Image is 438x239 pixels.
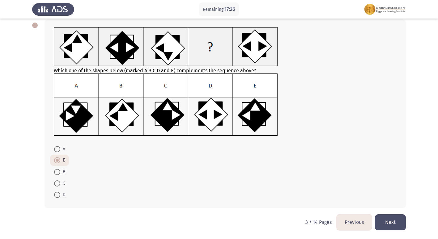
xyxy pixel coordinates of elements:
img: Assess Talent Management logo [32,1,74,18]
button: load previous page [337,214,372,230]
span: 17:26 [224,6,235,12]
img: UkFYMDAxMDhBLnBuZzE2MjIwMzQ5MzczOTY=.png [54,27,278,66]
span: E [60,157,65,164]
img: UkFYMDAxMDhCLnBuZzE2MjIwMzUwMjgyNzM=.png [54,73,278,136]
span: A [60,145,65,153]
button: load next page [375,214,406,230]
p: 3 / 14 Pages [305,219,332,225]
span: C [60,180,65,187]
div: Which one of the shapes below (marked A B C D and E) complements the sequence above? [54,27,397,137]
p: Remaining: [203,6,235,13]
img: Assessment logo of FOCUS Assessment 3 Modules EN [364,1,406,18]
span: D [60,191,66,199]
span: B [60,168,65,176]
